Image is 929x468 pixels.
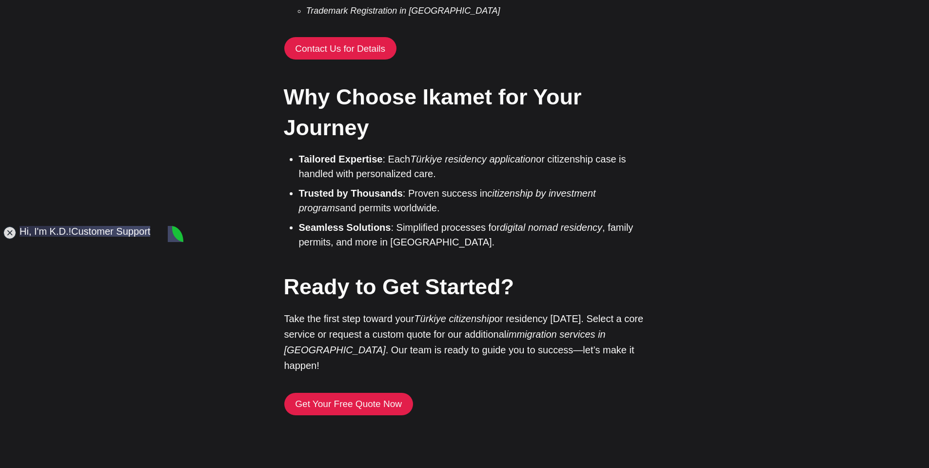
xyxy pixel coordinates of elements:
[299,152,645,181] li: : Each or citizenship case is handled with personalized care.
[410,154,536,164] em: Türkiye residency application
[284,271,645,302] h2: Ready to Get Started?
[299,188,596,213] em: citizenship by investment programs
[284,311,645,373] p: Take the first step toward your or residency [DATE]. Select a core service or request a custom qu...
[284,81,645,143] h2: Why Choose Ikamet for Your Journey
[284,37,396,60] a: Contact Us for Details
[306,6,500,16] em: Trademark Registration in [GEOGRAPHIC_DATA]
[414,313,494,324] em: Türkiye citizenship
[299,188,403,199] strong: Trusted by Thousands
[299,220,645,249] li: : Simplified processes for , family permits, and more in [GEOGRAPHIC_DATA].
[299,186,645,215] li: : Proven success in and permits worldwide.
[299,154,383,164] strong: Tailored Expertise
[284,393,413,415] a: Get Your Free Quote Now
[299,222,391,233] strong: Seamless Solutions
[500,222,602,233] em: digital nomad residency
